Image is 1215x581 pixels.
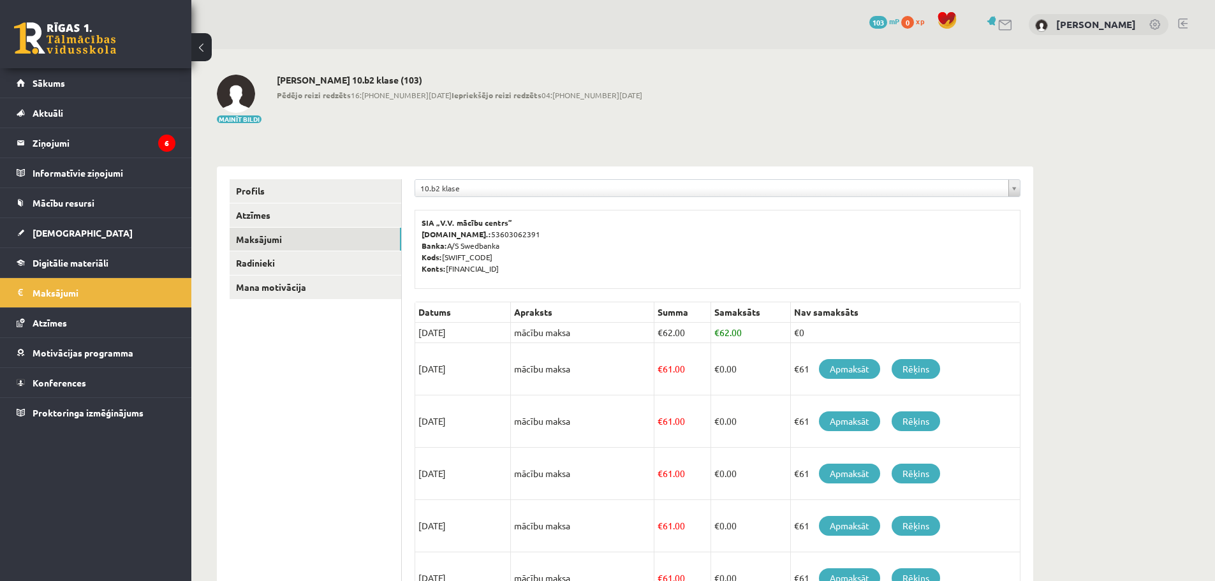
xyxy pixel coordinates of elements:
td: €0 [790,323,1020,343]
a: Rēķins [892,359,940,379]
span: Proktoringa izmēģinājums [33,407,144,418]
th: Summa [654,302,711,323]
a: [PERSON_NAME] [1056,18,1136,31]
b: SIA „V.V. mācību centrs” [422,217,513,228]
th: Samaksāts [711,302,790,323]
legend: Informatīvie ziņojumi [33,158,175,188]
a: Atzīmes [230,203,401,227]
span: Mācību resursi [33,197,94,209]
span: € [714,520,719,531]
b: [DOMAIN_NAME].: [422,229,491,239]
a: Radinieki [230,251,401,275]
span: € [658,415,663,427]
a: Apmaksāt [819,359,880,379]
td: 0.00 [711,343,790,395]
td: 61.00 [654,500,711,552]
th: Datums [415,302,511,323]
td: €61 [790,500,1020,552]
span: 16:[PHONE_NUMBER][DATE] 04:[PHONE_NUMBER][DATE] [277,89,642,101]
span: 10.b2 klase [420,180,1003,196]
legend: Maksājumi [33,278,175,307]
td: [DATE] [415,500,511,552]
a: Rēķins [892,464,940,483]
span: 0 [901,16,914,29]
span: Konferences [33,377,86,388]
span: € [658,327,663,338]
b: Kods: [422,252,442,262]
td: [DATE] [415,448,511,500]
th: Nav samaksāts [790,302,1020,323]
a: Digitālie materiāli [17,248,175,277]
a: Rēķins [892,516,940,536]
span: mP [889,16,899,26]
td: mācību maksa [511,395,654,448]
a: Maksājumi [230,228,401,251]
span: [DEMOGRAPHIC_DATA] [33,227,133,239]
td: [DATE] [415,323,511,343]
a: Proktoringa izmēģinājums [17,398,175,427]
td: 0.00 [711,448,790,500]
td: 0.00 [711,500,790,552]
a: Apmaksāt [819,516,880,536]
img: Gabriels Lamberts [1035,19,1048,32]
a: 103 mP [869,16,899,26]
img: Gabriels Lamberts [217,75,255,113]
a: Informatīvie ziņojumi [17,158,175,188]
b: Pēdējo reizi redzēts [277,90,351,100]
i: 6 [158,135,175,152]
a: 10.b2 klase [415,180,1020,196]
td: 62.00 [711,323,790,343]
h2: [PERSON_NAME] 10.b2 klase (103) [277,75,642,85]
span: Atzīmes [33,317,67,328]
td: 61.00 [654,395,711,448]
td: mācību maksa [511,323,654,343]
td: [DATE] [415,395,511,448]
button: Mainīt bildi [217,115,261,123]
td: 61.00 [654,343,711,395]
a: Sākums [17,68,175,98]
a: Aktuāli [17,98,175,128]
th: Apraksts [511,302,654,323]
span: € [714,363,719,374]
span: € [714,327,719,338]
b: Iepriekšējo reizi redzēts [452,90,541,100]
td: €61 [790,395,1020,448]
a: Profils [230,179,401,203]
a: [DEMOGRAPHIC_DATA] [17,218,175,247]
span: xp [916,16,924,26]
b: Banka: [422,240,447,251]
p: 53603062391 A/S Swedbanka [SWIFT_CODE] [FINANCIAL_ID] [422,217,1013,274]
td: 0.00 [711,395,790,448]
a: Apmaksāt [819,411,880,431]
a: Motivācijas programma [17,338,175,367]
a: Ziņojumi6 [17,128,175,158]
a: 0 xp [901,16,931,26]
a: Atzīmes [17,308,175,337]
td: 62.00 [654,323,711,343]
a: Rēķins [892,411,940,431]
td: €61 [790,343,1020,395]
span: € [658,467,663,479]
span: 103 [869,16,887,29]
a: Mācību resursi [17,188,175,217]
td: mācību maksa [511,448,654,500]
a: Rīgas 1. Tālmācības vidusskola [14,22,116,54]
td: [DATE] [415,343,511,395]
span: € [714,467,719,479]
span: Sākums [33,77,65,89]
span: Motivācijas programma [33,347,133,358]
span: € [658,520,663,531]
legend: Ziņojumi [33,128,175,158]
span: € [658,363,663,374]
a: Konferences [17,368,175,397]
span: Digitālie materiāli [33,257,108,268]
b: Konts: [422,263,446,274]
span: Aktuāli [33,107,63,119]
span: € [714,415,719,427]
a: Apmaksāt [819,464,880,483]
a: Maksājumi [17,278,175,307]
td: mācību maksa [511,343,654,395]
a: Mana motivācija [230,276,401,299]
td: €61 [790,448,1020,500]
td: mācību maksa [511,500,654,552]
